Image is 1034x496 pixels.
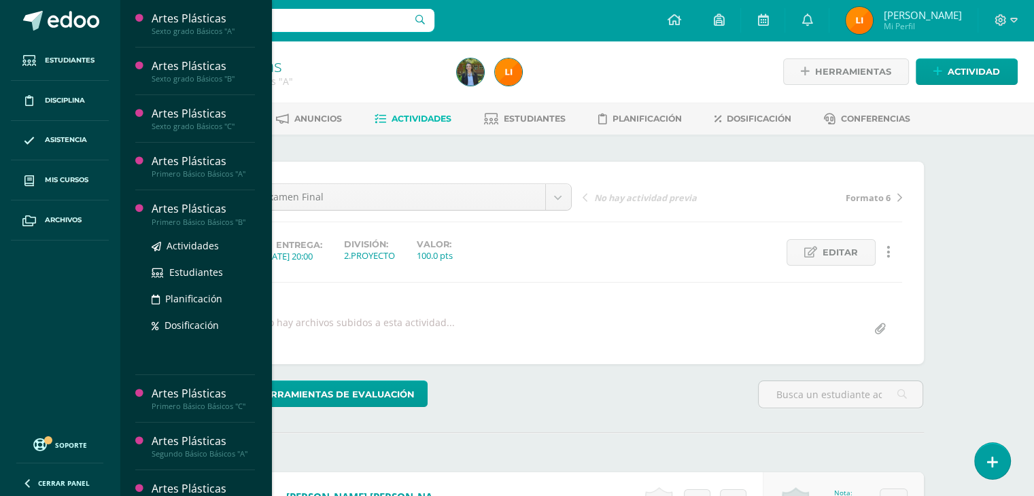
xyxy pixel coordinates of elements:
[11,41,109,81] a: Estudiantes
[823,240,858,265] span: Editar
[55,440,87,450] span: Soporte
[11,81,109,121] a: Disciplina
[152,11,255,26] div: Artes Plásticas
[257,382,415,407] span: Herramientas de evaluación
[152,317,255,333] a: Dosificación
[504,113,566,124] span: Estudiantes
[45,215,82,226] span: Archivos
[165,319,219,332] span: Dosificación
[152,122,255,131] div: Sexto grado Básicos "C"
[759,381,923,408] input: Busca un estudiante aquí...
[152,11,255,36] a: Artes PlásticasSexto grado Básicos "A"
[598,108,682,130] a: Planificación
[171,56,441,75] h1: Artes Plásticas
[152,201,255,217] div: Artes Plásticas
[11,200,109,241] a: Archivos
[727,113,791,124] span: Dosificación
[152,154,255,169] div: Artes Plásticas
[375,108,451,130] a: Actividades
[152,169,255,179] div: Primero Básico Básicos "A"
[344,249,395,262] div: 2.PROYECTO
[152,449,255,459] div: Segundo Básico Básicos "A"
[152,26,255,36] div: Sexto grado Básicos "A"
[171,75,441,88] div: Primero Básico Básicos 'A'
[714,108,791,130] a: Dosificación
[152,201,255,226] a: Artes PlásticasPrimero Básico Básicos "B"
[263,250,322,262] div: [DATE] 20:00
[169,266,223,279] span: Estudiantes
[45,95,85,106] span: Disciplina
[276,240,322,250] span: Entrega:
[152,217,255,227] div: Primero Básico Básicos "B"
[783,58,909,85] a: Herramientas
[128,9,434,32] input: Busca un usuario...
[152,433,255,449] div: Artes Plásticas
[392,113,451,124] span: Actividades
[417,239,453,249] label: Valor:
[846,7,873,34] img: 28ecc1bf22103e0412e4709af4ae5810.png
[152,58,255,74] div: Artes Plásticas
[824,108,910,130] a: Conferencias
[152,386,255,402] div: Artes Plásticas
[742,190,902,204] a: Formato 6
[230,380,428,407] a: Herramientas de evaluación
[11,160,109,200] a: Mis cursos
[152,238,255,253] a: Actividades
[253,184,571,210] a: Examen Final
[152,433,255,459] a: Artes PlásticasSegundo Básico Básicos "A"
[45,55,94,66] span: Estudiantes
[294,113,342,124] span: Anuncios
[916,58,1018,85] a: Actividad
[11,121,109,161] a: Asistencia
[152,74,255,84] div: Sexto grado Básicos "B"
[165,292,222,305] span: Planificación
[815,59,891,84] span: Herramientas
[45,135,87,145] span: Asistencia
[152,106,255,131] a: Artes PlásticasSexto grado Básicos "C"
[883,20,961,32] span: Mi Perfil
[594,192,697,204] span: No hay actividad previa
[152,106,255,122] div: Artes Plásticas
[152,386,255,411] a: Artes PlásticasPrimero Básico Básicos "C"
[152,264,255,280] a: Estudiantes
[152,291,255,306] a: Planificación
[948,59,1000,84] span: Actividad
[167,239,219,252] span: Actividades
[417,249,453,262] div: 100.0 pts
[484,108,566,130] a: Estudiantes
[276,108,342,130] a: Anuncios
[152,154,255,179] a: Artes PlásticasPrimero Básico Básicos "A"
[883,8,961,22] span: [PERSON_NAME]
[261,316,455,342] div: No hay archivos subidos a esta actividad...
[457,58,484,86] img: 263df926455d1c941928614d974766ca.png
[152,58,255,84] a: Artes PlásticasSexto grado Básicos "B"
[45,175,88,185] span: Mis cursos
[38,478,90,488] span: Cerrar panel
[841,113,910,124] span: Conferencias
[152,402,255,411] div: Primero Básico Básicos "C"
[613,113,682,124] span: Planificación
[495,58,522,86] img: 28ecc1bf22103e0412e4709af4ae5810.png
[846,192,891,204] span: Formato 6
[263,184,535,210] span: Examen Final
[16,435,103,453] a: Soporte
[344,239,395,249] label: División:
